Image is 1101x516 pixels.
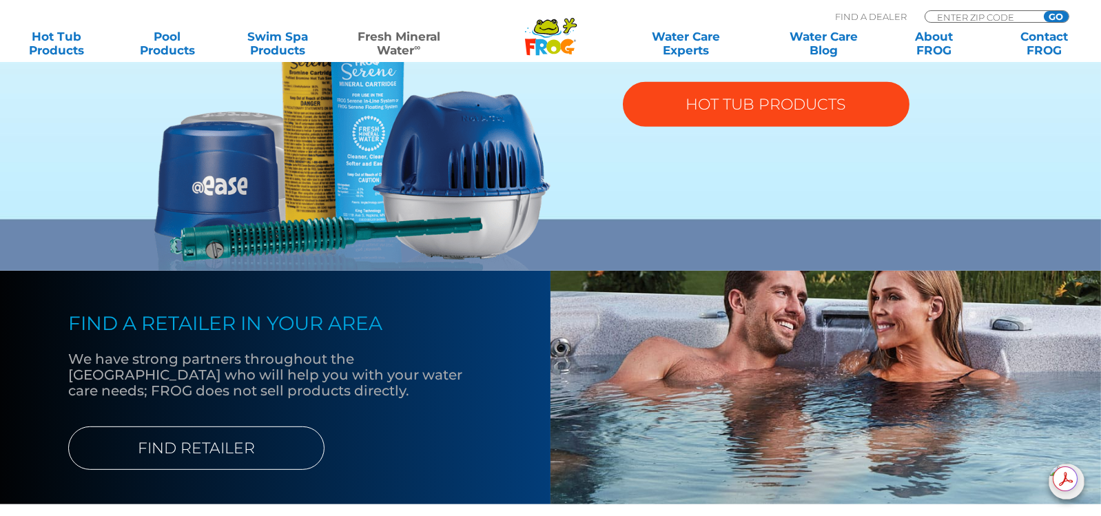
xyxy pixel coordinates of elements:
[1001,30,1087,57] a: ContactFROG
[68,426,325,470] a: FIND RETAILER
[68,351,482,399] p: We have strong partners throughout the [GEOGRAPHIC_DATA] who will help you with your water care n...
[345,30,453,57] a: Fresh MineralWater∞
[235,30,321,57] a: Swim SpaProducts
[623,82,909,127] a: HOT TUB PRODUCTS
[414,42,420,52] sup: ∞
[124,30,210,57] a: PoolProducts
[1049,464,1084,499] img: openIcon
[835,10,907,23] p: Find A Dealer
[781,30,867,57] a: Water CareBlog
[617,30,757,57] a: Water CareExperts
[68,312,482,334] h4: FIND A RETAILER IN YOUR AREA
[14,30,100,57] a: Hot TubProducts
[891,30,977,57] a: AboutFROG
[1044,11,1069,22] input: GO
[936,11,1029,23] input: Zip Code Form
